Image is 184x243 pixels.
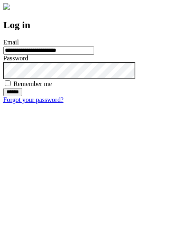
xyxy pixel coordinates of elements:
[3,20,181,31] h2: Log in
[13,80,52,87] label: Remember me
[3,3,10,10] img: logo-4e3dc11c47720685a147b03b5a06dd966a58ff35d612b21f08c02c0306f2b779.png
[3,39,19,46] label: Email
[3,96,63,103] a: Forgot your password?
[3,55,28,62] label: Password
